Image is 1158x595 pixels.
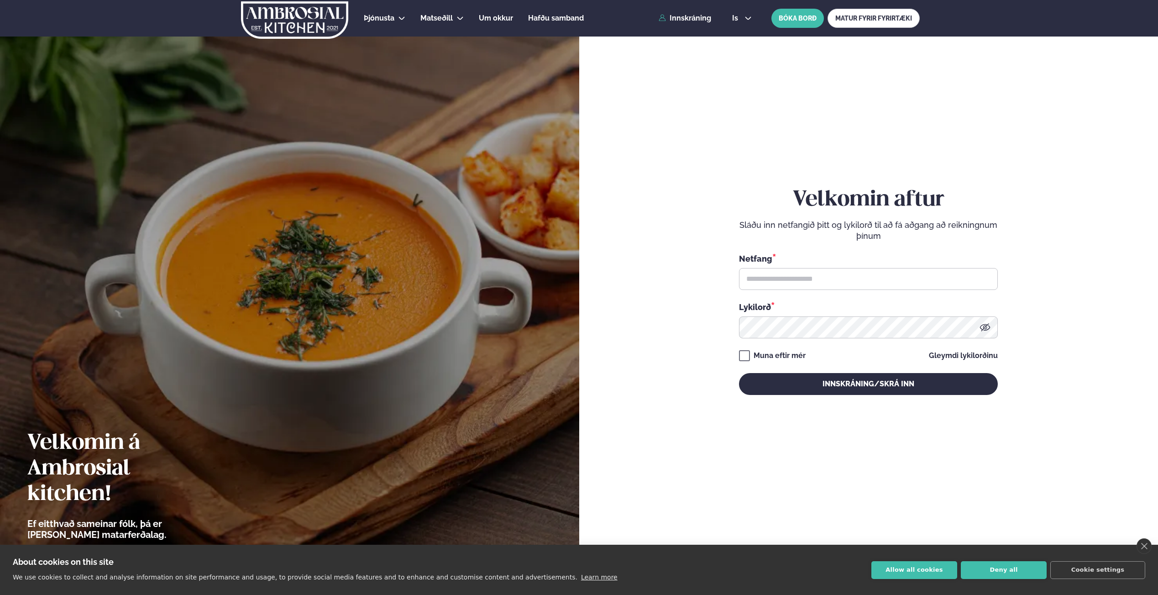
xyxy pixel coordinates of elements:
a: close [1137,538,1152,554]
a: Um okkur [479,13,513,24]
h2: Velkomin á Ambrosial kitchen! [27,431,217,507]
span: Matseðill [420,14,453,22]
a: Hafðu samband [528,13,584,24]
div: Netfang [739,253,998,264]
span: Um okkur [479,14,513,22]
button: Cookie settings [1050,561,1145,579]
p: Sláðu inn netfangið þitt og lykilorð til að fá aðgang að reikningnum þínum [739,220,998,242]
a: MATUR FYRIR FYRIRTÆKI [828,9,920,28]
p: Ef eitthvað sameinar fólk, þá er [PERSON_NAME] matarferðalag. [27,518,217,540]
a: Þjónusta [364,13,394,24]
button: is [725,15,759,22]
span: Þjónusta [364,14,394,22]
button: Allow all cookies [871,561,957,579]
img: logo [240,1,349,39]
span: Hafðu samband [528,14,584,22]
p: We use cookies to collect and analyse information on site performance and usage, to provide socia... [13,574,577,581]
button: Innskráning/Skrá inn [739,373,998,395]
a: Learn more [581,574,618,581]
a: Innskráning [659,14,711,22]
a: Gleymdi lykilorðinu [929,352,998,359]
strong: About cookies on this site [13,557,114,567]
span: is [732,15,741,22]
div: Lykilorð [739,301,998,313]
button: BÓKA BORÐ [771,9,824,28]
h2: Velkomin aftur [739,187,998,213]
a: Matseðill [420,13,453,24]
button: Deny all [961,561,1047,579]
